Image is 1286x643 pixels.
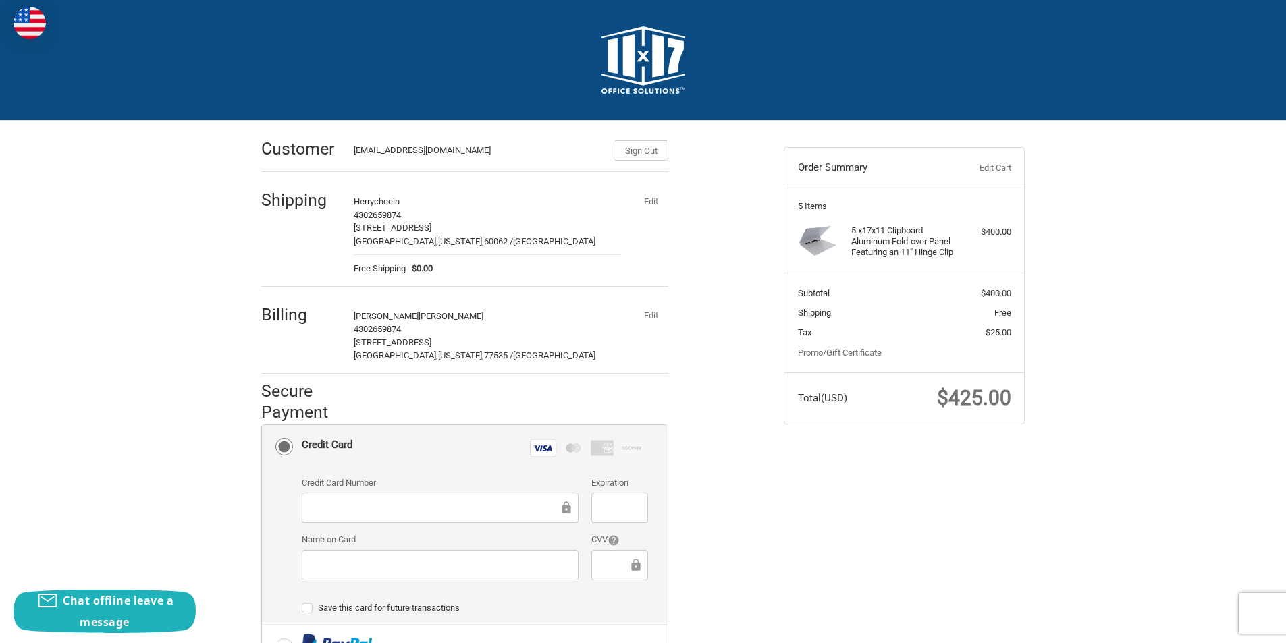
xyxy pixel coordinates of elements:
[63,593,173,630] span: Chat offline leave a message
[14,7,46,39] img: duty and tax information for United States
[798,201,1011,212] h3: 5 Items
[438,350,484,360] span: [US_STATE],
[937,386,1011,410] span: $425.00
[591,533,647,547] label: CVV
[406,262,433,275] span: $0.00
[354,311,419,321] span: [PERSON_NAME]
[311,500,559,515] iframe: Secure Credit Card Frame - Credit Card Number
[591,476,647,490] label: Expiration
[798,392,847,404] span: Total (USD)
[261,190,340,211] h2: Shipping
[354,337,431,347] span: [STREET_ADDRESS]
[513,350,595,360] span: [GEOGRAPHIC_DATA]
[14,590,196,633] button: Chat offline leave a message
[994,308,1011,318] span: Free
[958,225,1011,239] div: $400.00
[601,500,638,515] iframe: Secure Credit Card Frame - Expiration Date
[302,476,579,490] label: Credit Card Number
[354,144,601,161] div: [EMAIL_ADDRESS][DOMAIN_NAME]
[261,381,352,423] h2: Secure Payment
[354,324,401,334] span: 4302659874
[302,603,648,613] label: Save this card for future transactions
[311,557,569,573] iframe: Secure Credit Card Frame - Cardholder Name
[633,192,668,211] button: Edit
[374,196,400,206] span: cheein
[354,210,401,220] span: 4302659874
[302,434,352,456] div: Credit Card
[354,350,438,360] span: [GEOGRAPHIC_DATA],
[986,327,1011,337] span: $25.00
[798,327,811,337] span: Tax
[484,350,513,360] span: 77535 /
[354,196,374,206] span: Herry
[601,26,685,94] img: 11x17.com
[798,347,882,358] a: Promo/Gift Certificate
[354,223,431,233] span: [STREET_ADDRESS]
[484,236,513,246] span: 60062 /
[633,306,668,325] button: Edit
[798,308,831,318] span: Shipping
[261,304,340,325] h2: Billing
[601,557,628,573] iframe: Secure Credit Card Frame - CVV
[798,288,830,298] span: Subtotal
[419,311,483,321] span: [PERSON_NAME]
[944,161,1011,175] a: Edit Cart
[851,225,955,258] h4: 5 x 17x11 Clipboard Aluminum Fold-over Panel Featuring an 11" Hinge Clip
[438,236,484,246] span: [US_STATE],
[354,262,406,275] span: Free Shipping
[513,236,595,246] span: [GEOGRAPHIC_DATA]
[302,533,579,547] label: Name on Card
[798,161,944,175] h3: Order Summary
[354,236,438,246] span: [GEOGRAPHIC_DATA],
[981,288,1011,298] span: $400.00
[261,138,340,159] h2: Customer
[614,140,668,161] button: Sign Out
